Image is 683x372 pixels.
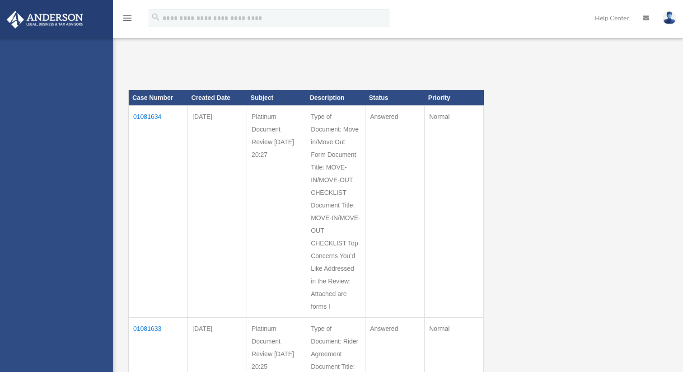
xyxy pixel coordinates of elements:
td: [DATE] [188,105,247,317]
th: Subject [247,90,306,105]
td: Type of Document: Move in/Move Out Form Document Title: MOVE-IN/MOVE-OUT CHECKLIST Document Title... [306,105,365,317]
th: Created Date [188,90,247,105]
th: Status [365,90,425,105]
i: search [151,12,161,22]
th: Description [306,90,365,105]
td: Answered [365,105,425,317]
th: Case Number [129,90,188,105]
a: menu [122,16,133,24]
img: Anderson Advisors Platinum Portal [4,11,86,28]
i: menu [122,13,133,24]
img: User Pic [663,11,676,24]
td: Platinum Document Review [DATE] 20:27 [247,105,306,317]
th: Priority [425,90,484,105]
td: Normal [425,105,484,317]
td: 01081634 [129,105,188,317]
